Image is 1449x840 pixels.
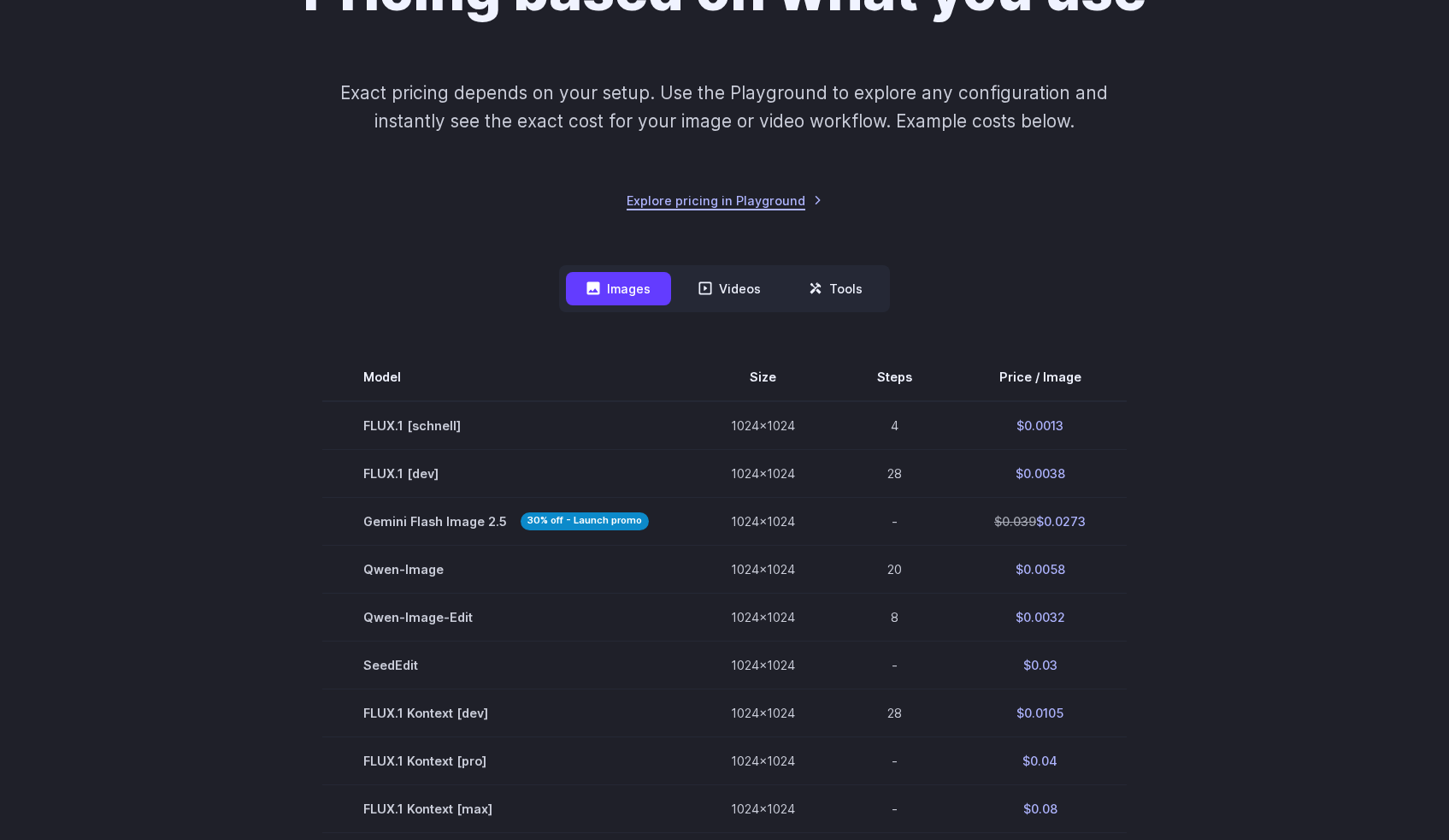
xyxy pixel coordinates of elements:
td: - [836,785,953,833]
td: 28 [836,449,953,497]
td: FLUX.1 [dev] [322,449,690,497]
td: - [836,641,953,689]
button: Tools [788,272,883,305]
td: Qwen-Image-Edit [322,593,690,641]
td: $0.0013 [953,401,1127,450]
td: $0.0105 [953,689,1127,737]
td: 1024x1024 [690,497,836,545]
th: Size [690,353,836,401]
th: Model [322,353,690,401]
a: Explore pricing in Playground [627,191,822,210]
td: FLUX.1 Kontext [max] [322,785,690,833]
td: $0.03 [953,641,1127,689]
td: - [836,497,953,545]
td: FLUX.1 Kontext [dev] [322,689,690,737]
td: 1024x1024 [690,449,836,497]
td: 4 [836,401,953,450]
td: 1024x1024 [690,689,836,737]
td: 1024x1024 [690,737,836,785]
td: - [836,737,953,785]
td: FLUX.1 Kontext [pro] [322,737,690,785]
span: Gemini Flash Image 2.5 [363,512,649,531]
td: $0.0273 [953,497,1127,545]
td: 1024x1024 [690,641,836,689]
td: $0.0038 [953,449,1127,497]
button: Images [566,272,671,305]
td: $0.04 [953,737,1127,785]
td: Qwen-Image [322,545,690,593]
td: $0.08 [953,785,1127,833]
td: SeedEdit [322,641,690,689]
p: Exact pricing depends on your setup. Use the Playground to explore any configuration and instantl... [308,79,1140,136]
strong: 30% off - Launch promo [521,512,649,530]
td: 28 [836,689,953,737]
td: FLUX.1 [schnell] [322,401,690,450]
s: $0.039 [994,514,1036,529]
td: 8 [836,593,953,641]
td: 1024x1024 [690,545,836,593]
th: Price / Image [953,353,1127,401]
td: 1024x1024 [690,593,836,641]
th: Steps [836,353,953,401]
td: $0.0032 [953,593,1127,641]
td: 1024x1024 [690,785,836,833]
button: Videos [678,272,781,305]
td: 20 [836,545,953,593]
td: 1024x1024 [690,401,836,450]
td: $0.0058 [953,545,1127,593]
